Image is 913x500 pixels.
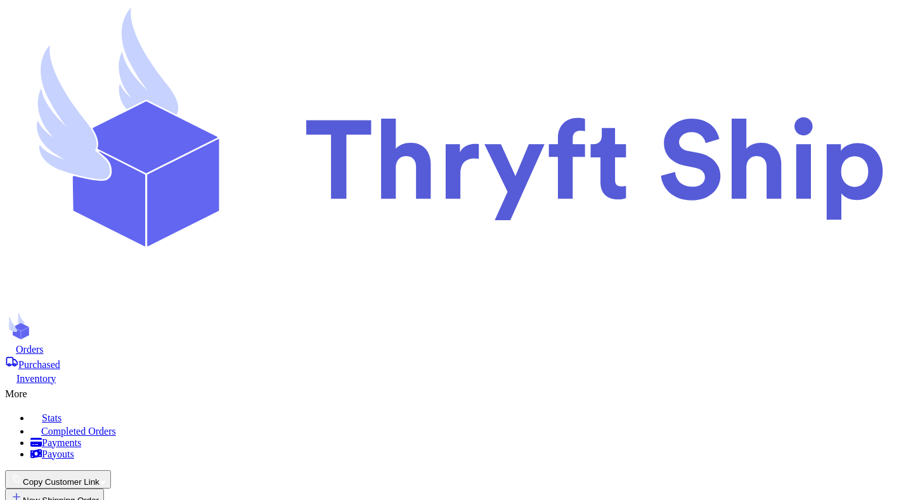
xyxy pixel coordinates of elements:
[5,470,111,489] button: Copy Customer Link
[30,437,908,449] a: Payments
[30,424,908,437] a: Completed Orders
[5,371,908,385] a: Inventory
[30,449,908,460] a: Payouts
[5,355,908,371] a: Purchased
[30,410,908,424] a: Stats
[5,343,908,355] a: Orders
[5,385,908,400] div: More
